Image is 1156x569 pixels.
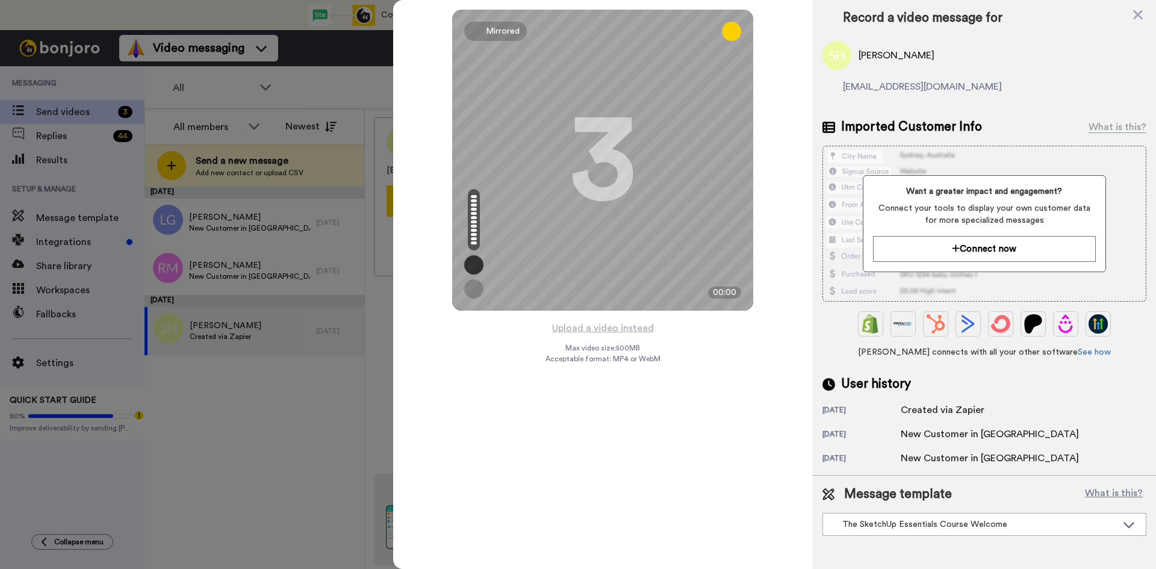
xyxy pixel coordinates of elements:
[1056,314,1075,334] img: Drip
[844,485,952,503] span: Message template
[822,405,901,417] div: [DATE]
[861,314,880,334] img: Shopify
[833,520,844,530] img: nextgen-template.svg
[873,236,1095,262] button: Connect now
[841,118,982,136] span: Imported Customer Info
[926,314,945,334] img: Hubspot
[708,287,741,299] div: 00:00
[565,343,640,353] span: Max video size: 500 MB
[588,270,617,299] img: ic_record_start.svg
[468,283,480,295] img: ic_gear.svg
[822,453,901,465] div: [DATE]
[893,314,913,334] img: Ontraport
[1089,120,1146,134] div: What is this?
[901,427,1079,441] div: New Customer in [GEOGRAPHIC_DATA]
[1024,314,1043,334] img: Patreon
[901,451,1079,465] div: New Customer in [GEOGRAPHIC_DATA]
[873,185,1095,197] span: Want a greater impact and engagement?
[1081,485,1146,503] button: What is this?
[959,314,978,334] img: ActiveCampaign
[822,346,1146,358] span: [PERSON_NAME] connects with all your other software
[873,202,1095,226] span: Connect your tools to display your own customer data for more specialized messages
[991,314,1010,334] img: ConvertKit
[545,354,660,364] span: Acceptable format: MP4 or WebM
[1078,348,1111,356] a: See how
[822,429,901,441] div: [DATE]
[548,320,657,336] button: Upload a video instead
[570,115,636,205] div: 3
[901,403,984,417] div: Created via Zapier
[833,518,1117,530] div: The SketchUp Essentials Course Welcome
[1089,314,1108,334] img: GoHighLevel
[841,375,911,393] span: User history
